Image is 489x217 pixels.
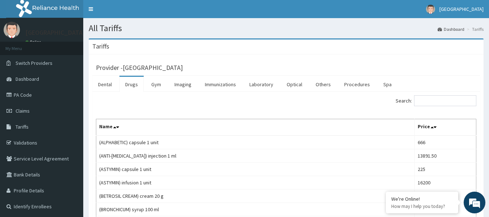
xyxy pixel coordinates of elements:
[25,29,85,36] p: [GEOGRAPHIC_DATA]
[4,22,20,38] img: User Image
[96,176,415,189] td: (ASTYMIN) infusion 1 unit
[96,163,415,176] td: (ASTYMIN) capsule 1 unit
[244,77,279,92] a: Laboratory
[199,77,242,92] a: Immunizations
[414,135,476,149] td: 666
[281,77,308,92] a: Optical
[396,95,476,106] label: Search:
[16,124,29,130] span: Tariffs
[92,77,118,92] a: Dental
[414,189,476,203] td: 1440
[89,24,484,33] h1: All Tariffs
[96,135,415,149] td: (ALPHABETIC) capsule 1 unit
[25,39,43,45] a: Online
[414,119,476,136] th: Price
[378,77,397,92] a: Spa
[438,26,464,32] a: Dashboard
[465,26,484,32] li: Tariffs
[96,189,415,203] td: (BETROSIL CREAM) cream 20 g
[414,163,476,176] td: 225
[16,108,30,114] span: Claims
[414,176,476,189] td: 16200
[96,119,415,136] th: Name
[338,77,376,92] a: Procedures
[16,60,52,66] span: Switch Providers
[414,95,476,106] input: Search:
[96,203,415,216] td: (BRONCHICUM) syrup 100 ml
[439,6,484,12] span: [GEOGRAPHIC_DATA]
[414,149,476,163] td: 13891.50
[310,77,337,92] a: Others
[169,77,197,92] a: Imaging
[146,77,167,92] a: Gym
[92,43,109,50] h3: Tariffs
[391,203,453,209] p: How may I help you today?
[16,76,39,82] span: Dashboard
[426,5,435,14] img: User Image
[96,64,183,71] h3: Provider - [GEOGRAPHIC_DATA]
[119,77,144,92] a: Drugs
[391,196,453,202] div: We're Online!
[96,149,415,163] td: (ANTI-[MEDICAL_DATA]) injection 1 ml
